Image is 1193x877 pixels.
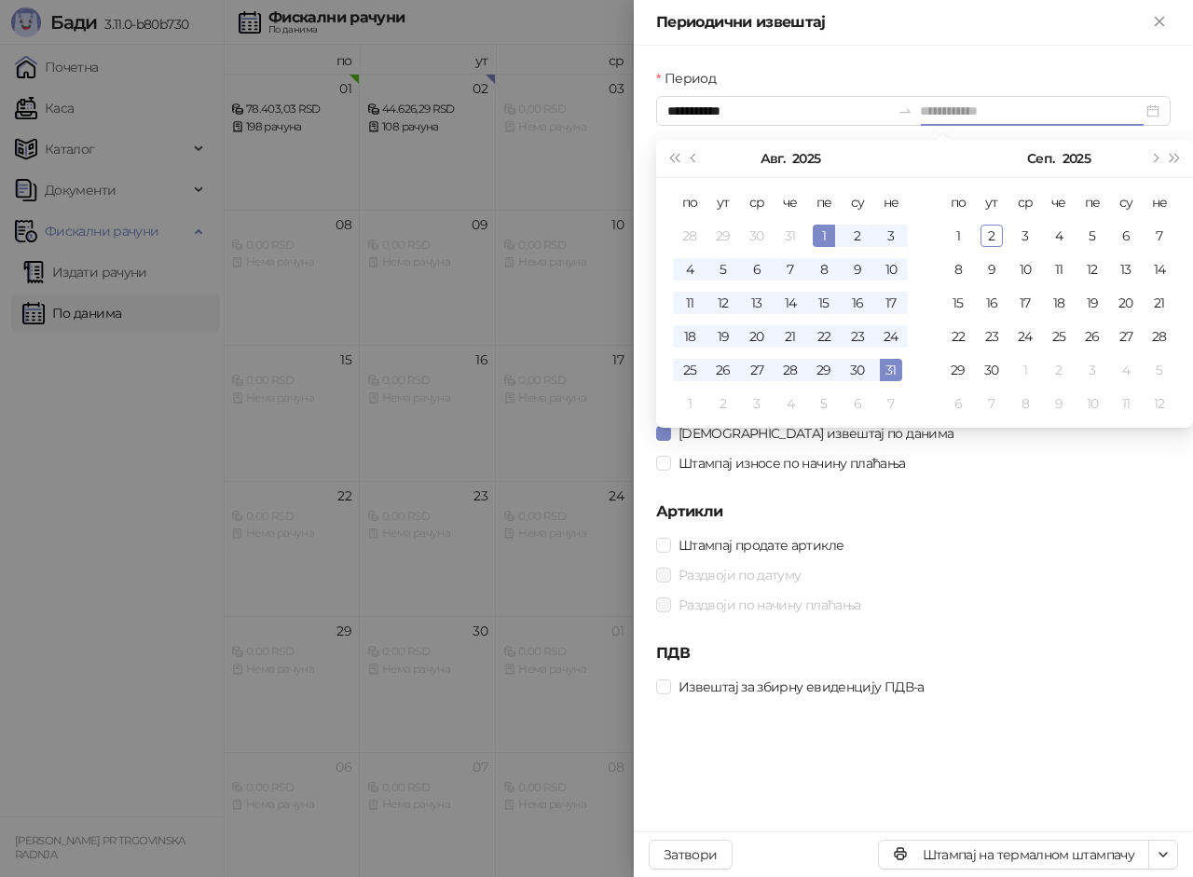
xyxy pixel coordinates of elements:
[841,219,874,253] td: 2025-08-02
[761,140,785,177] button: Изабери месец
[779,225,802,247] div: 31
[1109,185,1143,219] th: су
[874,185,908,219] th: не
[807,185,841,219] th: пе
[649,840,733,870] button: Затвори
[673,320,706,353] td: 2025-08-18
[1143,387,1176,420] td: 2025-10-12
[746,292,768,314] div: 13
[1081,225,1104,247] div: 5
[679,359,701,381] div: 25
[941,185,975,219] th: по
[1143,185,1176,219] th: не
[807,286,841,320] td: 2025-08-15
[671,565,808,585] span: Раздвоји по датуму
[1165,140,1186,177] button: Следећа година (Control + right)
[1143,286,1176,320] td: 2025-09-21
[980,258,1003,281] div: 9
[898,103,912,118] span: swap-right
[1143,320,1176,353] td: 2025-09-28
[740,286,774,320] td: 2025-08-13
[807,353,841,387] td: 2025-08-29
[706,185,740,219] th: ут
[1109,219,1143,253] td: 2025-09-06
[1109,353,1143,387] td: 2025-10-04
[706,320,740,353] td: 2025-08-19
[1148,359,1171,381] div: 5
[880,392,902,415] div: 7
[779,359,802,381] div: 28
[807,387,841,420] td: 2025-09-05
[878,840,1149,870] button: Штампај на термалном штампачу
[740,353,774,387] td: 2025-08-27
[980,225,1003,247] div: 2
[746,359,768,381] div: 27
[746,258,768,281] div: 6
[1014,359,1036,381] div: 1
[1144,140,1164,177] button: Следећи месец (PageDown)
[874,387,908,420] td: 2025-09-07
[774,320,807,353] td: 2025-08-21
[807,219,841,253] td: 2025-08-01
[880,292,902,314] div: 17
[740,320,774,353] td: 2025-08-20
[679,392,701,415] div: 1
[679,258,701,281] div: 4
[673,185,706,219] th: по
[1076,353,1109,387] td: 2025-10-03
[1008,387,1042,420] td: 2025-10-08
[1014,292,1036,314] div: 17
[671,423,961,444] span: [DEMOGRAPHIC_DATA] извештај по данима
[1081,325,1104,348] div: 26
[673,286,706,320] td: 2025-08-11
[880,325,902,348] div: 24
[671,535,851,555] span: Штампај продате артикле
[712,225,734,247] div: 29
[1109,286,1143,320] td: 2025-09-20
[841,286,874,320] td: 2025-08-16
[846,258,869,281] div: 9
[1081,359,1104,381] div: 3
[679,292,701,314] div: 11
[841,253,874,286] td: 2025-08-09
[846,225,869,247] div: 2
[813,292,835,314] div: 15
[706,353,740,387] td: 2025-08-26
[813,359,835,381] div: 29
[1048,325,1070,348] div: 25
[1008,353,1042,387] td: 2025-10-01
[1042,185,1076,219] th: че
[656,68,727,89] label: Период
[1008,219,1042,253] td: 2025-09-03
[846,392,869,415] div: 6
[874,320,908,353] td: 2025-08-24
[1042,253,1076,286] td: 2025-09-11
[1109,320,1143,353] td: 2025-09-27
[1081,392,1104,415] div: 10
[841,320,874,353] td: 2025-08-23
[712,392,734,415] div: 2
[706,219,740,253] td: 2025-07-29
[1048,392,1070,415] div: 9
[740,387,774,420] td: 2025-09-03
[1109,253,1143,286] td: 2025-09-13
[774,253,807,286] td: 2025-08-07
[874,219,908,253] td: 2025-08-03
[1076,387,1109,420] td: 2025-10-10
[1048,258,1070,281] div: 11
[947,392,969,415] div: 6
[679,325,701,348] div: 18
[712,325,734,348] div: 19
[846,325,869,348] div: 23
[1014,325,1036,348] div: 24
[779,258,802,281] div: 7
[679,225,701,247] div: 28
[846,359,869,381] div: 30
[975,320,1008,353] td: 2025-09-23
[740,185,774,219] th: ср
[746,392,768,415] div: 3
[880,359,902,381] div: 31
[774,286,807,320] td: 2025-08-14
[1042,219,1076,253] td: 2025-09-04
[1076,286,1109,320] td: 2025-09-19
